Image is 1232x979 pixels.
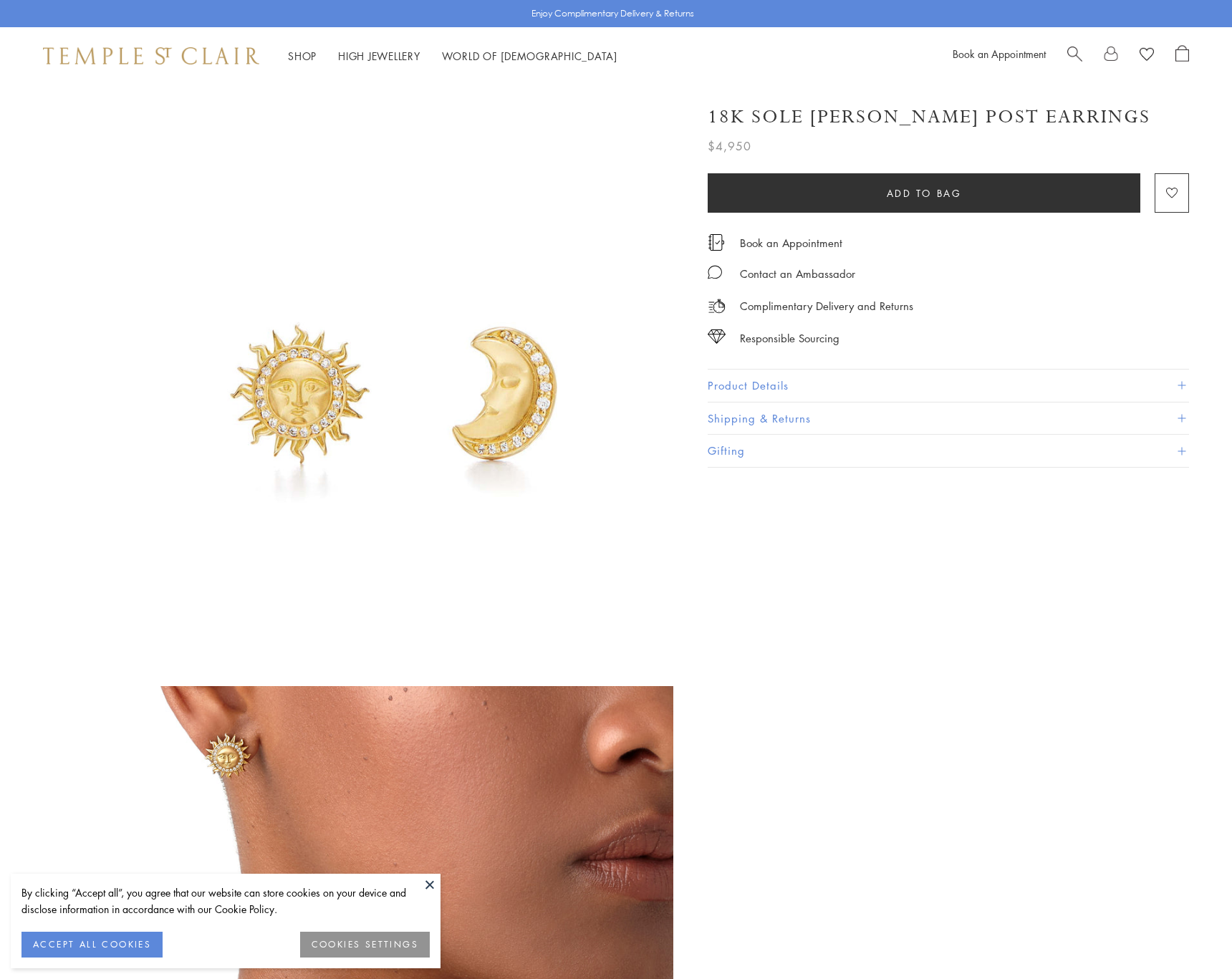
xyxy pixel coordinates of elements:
a: Book an Appointment [953,47,1046,61]
span: Add to bag [887,185,962,201]
p: Complimentary Delivery and Returns [740,297,913,315]
img: icon_appointment.svg [708,234,725,251]
img: icon_sourcing.svg [708,329,726,344]
iframe: Gorgias live chat messenger [1160,912,1218,965]
nav: Main navigation [288,47,617,65]
a: World of [DEMOGRAPHIC_DATA]World of [DEMOGRAPHIC_DATA] [442,49,617,63]
button: ACCEPT ALL COOKIES [21,932,163,958]
button: Shipping & Returns [708,402,1189,435]
span: $4,950 [708,137,751,155]
div: Contact an Ambassador [740,265,855,283]
button: Product Details [708,370,1189,402]
button: Add to bag [708,173,1140,213]
button: COOKIES SETTINGS [300,932,430,958]
p: Enjoy Complimentary Delivery & Returns [531,6,694,21]
div: Responsible Sourcing [740,329,839,347]
a: Search [1067,45,1082,67]
a: High JewelleryHigh Jewellery [338,49,420,63]
a: ShopShop [288,49,317,63]
a: Open Shopping Bag [1175,45,1189,67]
h1: 18K Sole [PERSON_NAME] Post Earrings [708,105,1150,130]
img: Temple St. Clair [43,47,259,64]
img: icon_delivery.svg [708,297,726,315]
a: Book an Appointment [740,235,842,251]
a: View Wishlist [1140,45,1154,67]
img: MessageIcon-01_2.svg [708,265,722,279]
div: By clicking “Accept all”, you agree that our website can store cookies on your device and disclos... [21,884,430,917]
button: Gifting [708,435,1189,467]
img: 18K Sole Luna Post Earrings [93,85,673,665]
